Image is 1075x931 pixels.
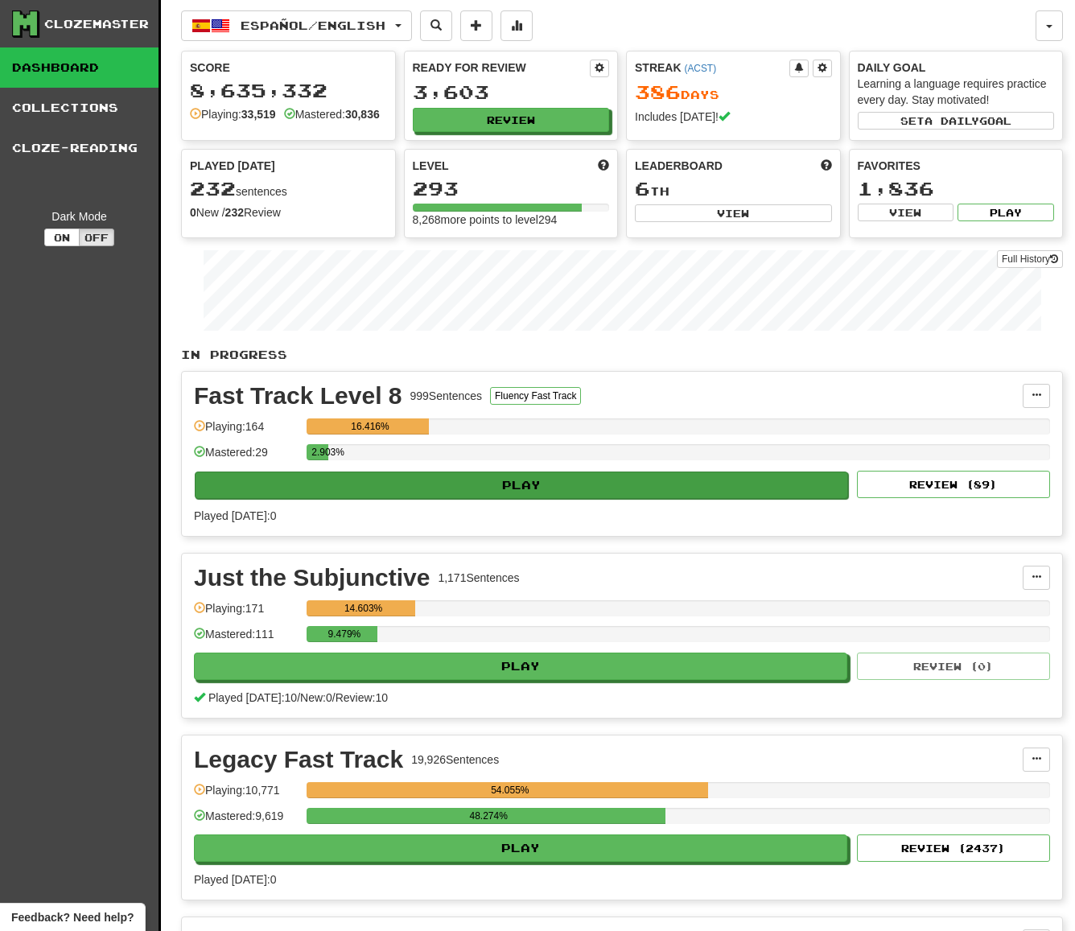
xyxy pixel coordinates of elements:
div: Playing: 10,771 [194,782,299,809]
span: Played [DATE]: 0 [194,509,276,522]
div: 999 Sentences [410,388,483,404]
div: Includes [DATE]! [635,109,832,125]
button: Search sentences [420,10,452,41]
div: 48.274% [311,808,665,824]
div: New / Review [190,204,387,220]
span: Score more points to level up [598,158,609,174]
div: 1,171 Sentences [438,570,519,586]
a: (ACST) [684,63,716,74]
div: th [635,179,832,200]
button: Seta dailygoal [858,112,1055,130]
div: Streak [635,60,789,76]
span: Played [DATE] [190,158,275,174]
div: Playing: 164 [194,418,299,445]
strong: 30,836 [345,108,380,121]
button: Add sentence to collection [460,10,492,41]
div: 8,635,332 [190,80,387,101]
button: Review [413,108,610,132]
span: 386 [635,80,681,103]
a: Full History [997,250,1063,268]
div: Playing: 171 [194,600,299,627]
div: Playing: [190,106,276,122]
div: Mastered: 9,619 [194,808,299,834]
div: 16.416% [311,418,428,435]
strong: 33,519 [241,108,276,121]
button: Review (2437) [857,834,1050,862]
button: On [44,229,80,246]
p: In Progress [181,347,1063,363]
button: Review (0) [857,653,1050,680]
span: New: 0 [300,691,332,704]
div: 14.603% [311,600,415,616]
div: 293 [413,179,610,199]
span: Played [DATE]: 0 [194,873,276,886]
span: This week in points, UTC [821,158,832,174]
span: / [332,691,336,704]
div: Score [190,60,387,76]
span: 232 [190,177,236,200]
div: Favorites [858,158,1055,174]
div: Daily Goal [858,60,1055,76]
div: 1,836 [858,179,1055,199]
button: Español/English [181,10,412,41]
button: Review (89) [857,471,1050,498]
button: View [635,204,832,222]
button: Fluency Fast Track [490,387,581,405]
button: Play [194,653,847,680]
div: Dark Mode [12,208,146,225]
button: Off [79,229,114,246]
button: Play [194,834,847,862]
div: 9.479% [311,626,377,642]
div: Day s [635,82,832,103]
button: Play [958,204,1054,221]
span: Played [DATE]: 10 [208,691,297,704]
div: 8,268 more points to level 294 [413,212,610,228]
div: Mastered: [284,106,380,122]
span: / [297,691,300,704]
div: Legacy Fast Track [194,748,403,772]
span: Leaderboard [635,158,723,174]
span: Open feedback widget [11,909,134,925]
span: Review: 10 [336,691,388,704]
strong: 0 [190,206,196,219]
div: Clozemaster [44,16,149,32]
button: View [858,204,954,221]
span: 6 [635,177,650,200]
div: Mastered: 111 [194,626,299,653]
div: sentences [190,179,387,200]
span: Level [413,158,449,174]
div: Just the Subjunctive [194,566,430,590]
strong: 232 [225,206,244,219]
div: Learning a language requires practice every day. Stay motivated! [858,76,1055,108]
span: Español / English [241,19,385,32]
div: 2.903% [311,444,328,460]
span: a daily [925,115,979,126]
div: Mastered: 29 [194,444,299,471]
div: 3,603 [413,82,610,102]
div: 54.055% [311,782,708,798]
div: Ready for Review [413,60,591,76]
div: Fast Track Level 8 [194,384,402,408]
button: Play [195,472,848,499]
div: 19,926 Sentences [411,752,499,768]
button: More stats [500,10,533,41]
